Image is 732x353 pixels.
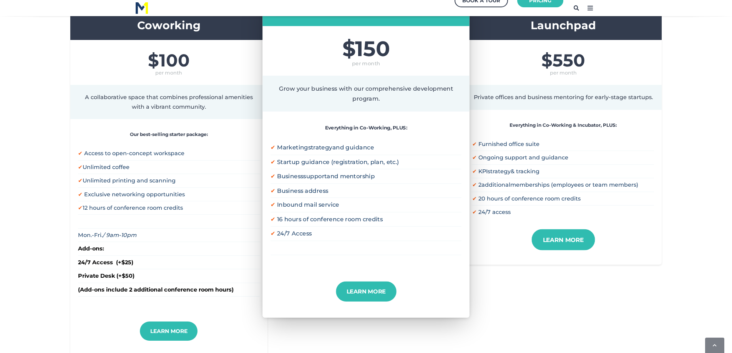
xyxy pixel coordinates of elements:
[136,2,148,14] img: M1 Logo - Blue Letters - for Light Backgrounds-2
[78,164,83,171] span: ✔
[277,215,383,223] span: 16 hours of conference room credits
[472,51,654,69] span: $550
[478,195,581,202] span: 20 hours of conference room credits
[277,158,399,166] span: Startup guidance (registration, plan, etc.)
[84,191,185,198] span: Exclusive networking opportunities
[303,172,327,180] span: support
[78,177,83,184] span: ✔
[472,168,477,175] span: ✔
[478,181,638,188] span: 2 memberships (employees or team members)
[481,181,510,188] span: additional
[78,245,104,252] strong: Add-ons:
[472,141,477,147] span: ✔
[271,38,461,59] span: $150
[472,18,654,33] h3: Launchpad
[478,141,539,147] span: Furnished office suite
[271,215,276,223] span: ✔
[531,229,595,250] a: Learn More
[78,232,136,239] span: Mon.-Fri.
[78,259,133,266] strong: 24/7 Access (+$25)
[277,201,339,209] span: Inbound mail service
[277,187,328,194] span: Business address
[472,181,477,188] span: ✔
[472,69,654,77] span: per month
[271,172,276,180] span: ✔
[130,131,208,137] strong: Our best-selling starter package:
[488,168,511,175] span: strategy
[78,272,134,279] strong: Private Desk (+$50)
[83,177,176,184] span: Unlimited printing and scanning
[78,204,83,211] span: ✔
[277,172,375,180] span: Business and mentorship
[472,209,477,215] span: ✔
[78,18,260,33] h3: Coworking
[83,204,183,211] span: 12 hours of conference room credits
[78,51,260,69] span: $100
[103,232,136,239] em: / 9am-10pm
[478,209,511,215] span: 24/7 access
[472,154,477,161] span: ✔
[83,164,129,171] span: Unlimited coffee
[277,230,312,237] span: 24/7 Access
[478,154,568,161] span: Ongoing support and guidance
[271,124,461,132] p: Everything in Co-Working, PLUS:
[140,322,198,341] a: Learn More
[271,158,276,166] span: ✔
[78,191,83,198] span: ✔
[472,121,654,129] p: Everything in Co-Working & Incubator, PLUS:
[308,144,332,151] span: strategy
[474,94,653,101] span: Private offices and business mentoring for early-stage startups.
[279,85,453,102] span: Grow your business with our comprehensive development program.
[271,230,276,237] span: ✔
[277,144,374,151] span: Marketing and guidance
[78,150,83,157] span: ✔
[271,59,461,68] span: per month
[271,201,276,209] span: ✔
[336,281,397,302] a: Learn More
[271,144,276,151] span: ✔
[472,195,477,202] span: ✔
[78,69,260,77] span: per month
[84,150,184,157] span: Access to open-concept workspace
[85,94,253,110] span: A collaborative space that combines professional amenities with a vibrant community.
[78,286,234,293] strong: (Add-ons include 2 additional conference room hours)
[271,187,276,194] span: ✔
[478,168,539,175] span: KPI & tracking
